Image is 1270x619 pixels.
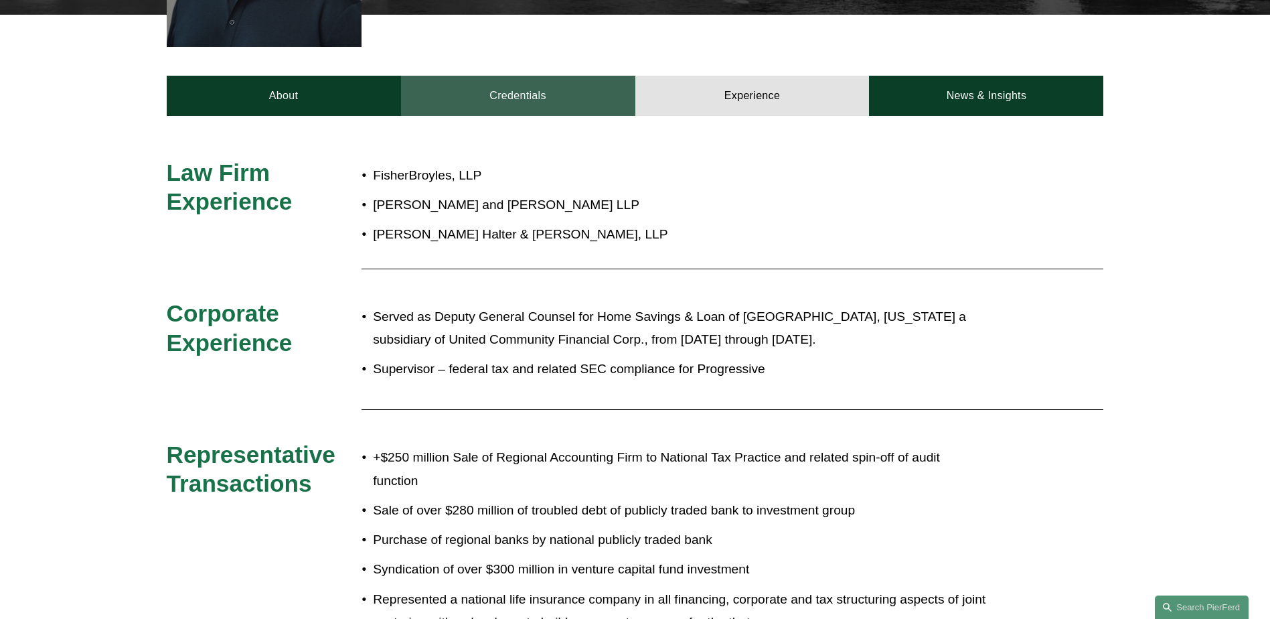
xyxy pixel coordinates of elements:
[373,358,986,381] p: Supervisor – federal tax and related SEC compliance for Progressive
[373,446,986,492] p: +$250 million Sale of Regional Accounting Firm to National Tax Practice and related spin-off of a...
[373,529,986,552] p: Purchase of regional banks by national publicly traded bank
[373,223,986,247] p: [PERSON_NAME] Halter & [PERSON_NAME], LLP
[373,164,986,188] p: FisherBroyles, LLP
[401,76,635,116] a: Credentials
[373,499,986,523] p: Sale of over $280 million of troubled debt of publicly traded bank to investment group
[373,194,986,217] p: [PERSON_NAME] and [PERSON_NAME] LLP
[167,76,401,116] a: About
[1155,596,1249,619] a: Search this site
[373,558,986,581] p: Syndication of over $300 million in venture capital fund investment
[869,76,1103,116] a: News & Insights
[635,76,870,116] a: Experience
[167,441,342,497] span: Representative Transactions
[167,159,293,215] span: Law Firm Experience
[167,300,293,356] span: Corporate Experience
[373,305,986,352] p: Served as Deputy General Counsel for Home Savings & Loan of [GEOGRAPHIC_DATA], [US_STATE] a subsi...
